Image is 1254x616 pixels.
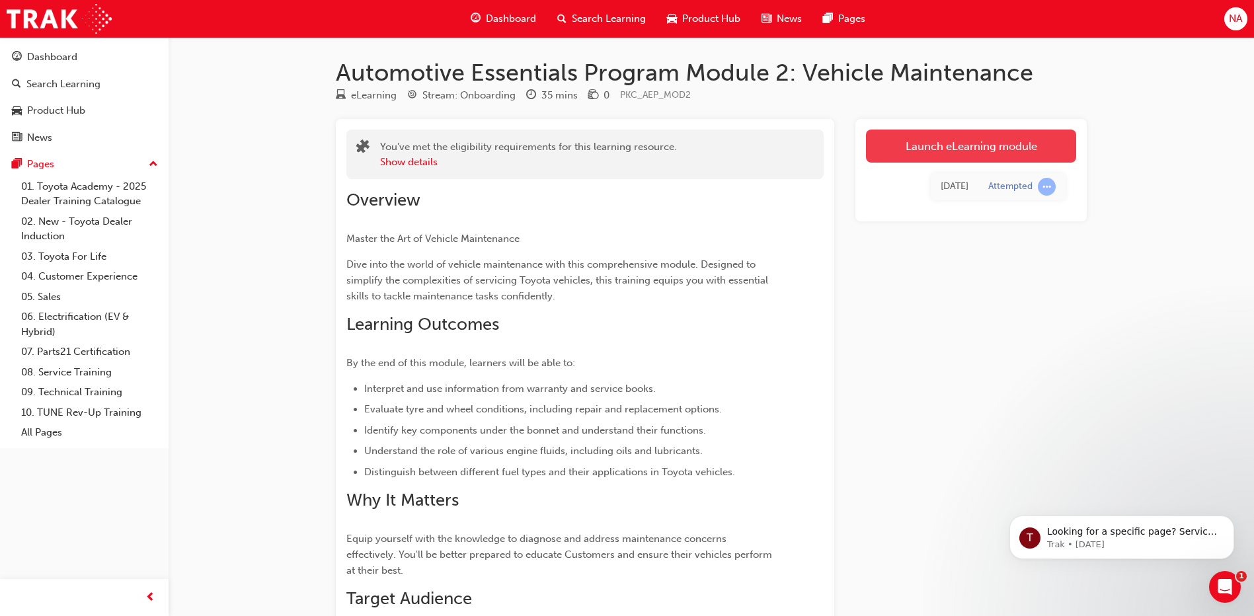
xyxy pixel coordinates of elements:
img: Trak [7,4,112,34]
span: 1 [1236,571,1247,582]
div: You've met the eligibility requirements for this learning resource. [380,139,677,169]
div: Stream [407,87,516,104]
div: Search Learning [26,77,100,92]
span: learningRecordVerb_ATTEMPT-icon [1038,178,1056,196]
div: News [27,130,52,145]
a: Product Hub [5,98,163,123]
a: 03. Toyota For Life [16,247,163,267]
a: 08. Service Training [16,362,163,383]
a: car-iconProduct Hub [656,5,751,32]
button: Show details [380,155,438,170]
div: Duration [526,87,578,104]
div: Product Hub [27,103,85,118]
a: 04. Customer Experience [16,266,163,287]
a: 07. Parts21 Certification [16,342,163,362]
a: 09. Technical Training [16,382,163,403]
span: prev-icon [145,590,155,606]
span: Dashboard [486,11,536,26]
span: up-icon [149,156,158,173]
div: Stream: Onboarding [422,88,516,103]
a: 01. Toyota Academy - 2025 Dealer Training Catalogue [16,176,163,212]
span: News [777,11,802,26]
span: Master the Art of Vehicle Maintenance [346,233,520,245]
span: puzzle-icon [356,141,370,156]
span: pages-icon [12,159,22,171]
span: car-icon [12,105,22,117]
span: guage-icon [12,52,22,63]
div: Mon Sep 22 2025 14:53:54 GMT+1000 (Australian Eastern Standard Time) [941,179,968,194]
span: By the end of this module, learners will be able to: [346,357,575,369]
span: Distinguish between different fuel types and their applications in Toyota vehicles. [364,466,735,478]
span: Target Audience [346,588,472,609]
span: Learning resource code [620,89,691,100]
div: Price [588,87,609,104]
div: Attempted [988,180,1033,193]
button: Pages [5,152,163,176]
span: money-icon [588,90,598,102]
span: search-icon [557,11,567,27]
span: pages-icon [823,11,833,27]
span: news-icon [12,132,22,144]
a: Launch eLearning module [866,130,1076,163]
div: Dashboard [27,50,77,65]
div: 35 mins [541,88,578,103]
span: Identify key components under the bonnet and understand their functions. [364,424,706,436]
iframe: Intercom notifications message [990,488,1254,580]
button: DashboardSearch LearningProduct HubNews [5,42,163,152]
span: Why It Matters [346,490,459,510]
a: News [5,126,163,150]
div: Type [336,87,397,104]
a: 05. Sales [16,287,163,307]
span: Evaluate tyre and wheel conditions, including repair and replacement options. [364,403,722,415]
h1: Automotive Essentials Program Module 2: Vehicle Maintenance [336,58,1087,87]
span: guage-icon [471,11,481,27]
div: Pages [27,157,54,172]
span: Understand the role of various engine fluids, including oils and lubricants. [364,445,703,457]
a: news-iconNews [751,5,812,32]
span: clock-icon [526,90,536,102]
div: 0 [604,88,609,103]
a: All Pages [16,422,163,443]
span: Search Learning [572,11,646,26]
span: search-icon [12,79,21,91]
span: Equip yourself with the knowledge to diagnose and address maintenance concerns effectively. You'l... [346,533,775,576]
span: learningResourceType_ELEARNING-icon [336,90,346,102]
a: pages-iconPages [812,5,876,32]
a: 06. Electrification (EV & Hybrid) [16,307,163,342]
span: Pages [838,11,865,26]
div: eLearning [351,88,397,103]
a: guage-iconDashboard [460,5,547,32]
a: Search Learning [5,72,163,96]
span: Overview [346,190,420,210]
span: Dive into the world of vehicle maintenance with this comprehensive module. Designed to simplify t... [346,258,771,302]
a: Dashboard [5,45,163,69]
a: 10. TUNE Rev-Up Training [16,403,163,423]
span: NA [1229,11,1242,26]
span: car-icon [667,11,677,27]
span: Interpret and use information from warranty and service books. [364,383,656,395]
span: Product Hub [682,11,740,26]
a: search-iconSearch Learning [547,5,656,32]
span: news-icon [762,11,771,27]
iframe: Intercom live chat [1209,571,1241,603]
span: target-icon [407,90,417,102]
span: Learning Outcomes [346,314,499,334]
button: NA [1224,7,1247,30]
a: 02. New - Toyota Dealer Induction [16,212,163,247]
